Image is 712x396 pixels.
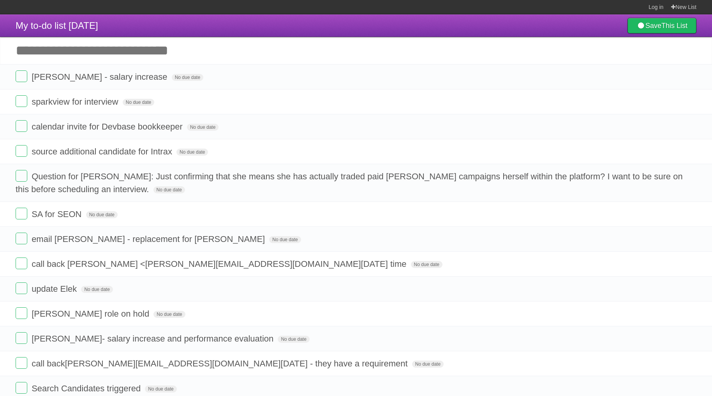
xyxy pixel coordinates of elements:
[187,124,219,131] span: No due date
[16,20,98,31] span: My to-do list [DATE]
[278,336,309,343] span: No due date
[81,286,113,293] span: No due date
[32,97,120,107] span: sparkview for interview
[172,74,203,81] span: No due date
[412,361,444,368] span: No due date
[32,209,83,219] span: SA for SEON
[16,95,27,107] label: Done
[32,284,79,294] span: update Elek
[16,70,27,82] label: Done
[176,149,208,156] span: No due date
[16,332,27,344] label: Done
[16,357,27,369] label: Done
[32,334,275,343] span: [PERSON_NAME]- salary increase and performance evaluation
[153,186,185,193] span: No due date
[32,147,174,156] span: source additional candidate for Intrax
[661,22,687,30] b: This List
[16,172,683,194] span: Question for [PERSON_NAME]: Just confirming that she means she has actually traded paid [PERSON_N...
[32,309,151,319] span: [PERSON_NAME] role on hold
[123,99,154,106] span: No due date
[32,234,267,244] span: email [PERSON_NAME] - replacement for [PERSON_NAME]
[32,359,409,368] span: call back [PERSON_NAME][EMAIL_ADDRESS][DOMAIN_NAME] [DATE] - they have a requirement
[16,282,27,294] label: Done
[86,211,118,218] span: No due date
[32,384,143,393] span: Search Candidates triggered
[153,311,185,318] span: No due date
[16,233,27,244] label: Done
[32,259,408,269] span: call back [PERSON_NAME] < [PERSON_NAME][EMAIL_ADDRESS][DOMAIN_NAME] [DATE] time
[16,208,27,219] label: Done
[16,382,27,394] label: Done
[16,170,27,182] label: Done
[411,261,442,268] span: No due date
[32,72,169,82] span: [PERSON_NAME] - salary increase
[16,145,27,157] label: Done
[16,258,27,269] label: Done
[269,236,301,243] span: No due date
[16,307,27,319] label: Done
[16,120,27,132] label: Done
[627,18,696,33] a: SaveThis List
[32,122,185,131] span: calendar invite for Devbase bookkeeper
[145,385,176,392] span: No due date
